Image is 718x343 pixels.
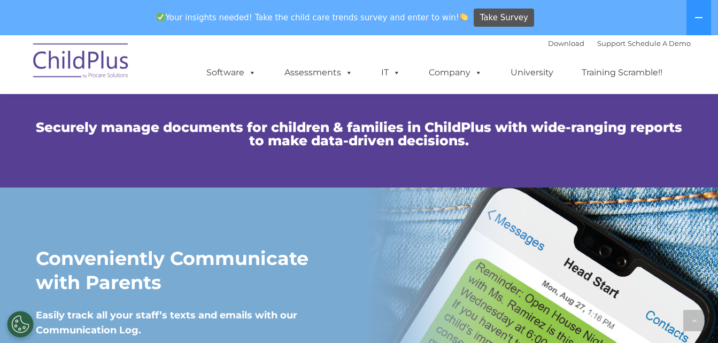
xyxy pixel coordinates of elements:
[36,119,682,149] span: Securely manage documents for children & families in ChildPlus with wide-ranging reports to make ...
[480,9,528,27] span: Take Survey
[548,39,584,48] a: Download
[548,39,691,48] font: |
[500,62,564,83] a: University
[36,309,297,336] span: Easily track all your staff’s texts and emails with our Communication Log.
[157,13,165,21] img: ✅
[274,62,364,83] a: Assessments
[597,39,626,48] a: Support
[571,62,673,83] a: Training Scramble!!
[370,62,411,83] a: IT
[460,13,468,21] img: 👏
[36,247,308,294] strong: Conveniently Communicate with Parents
[474,9,534,27] a: Take Survey
[196,62,267,83] a: Software
[28,36,135,89] img: ChildPlus by Procare Solutions
[418,62,493,83] a: Company
[7,311,34,338] button: Cookies Settings
[152,7,473,28] span: Your insights needed! Take the child care trends survey and enter to win!
[628,39,691,48] a: Schedule A Demo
